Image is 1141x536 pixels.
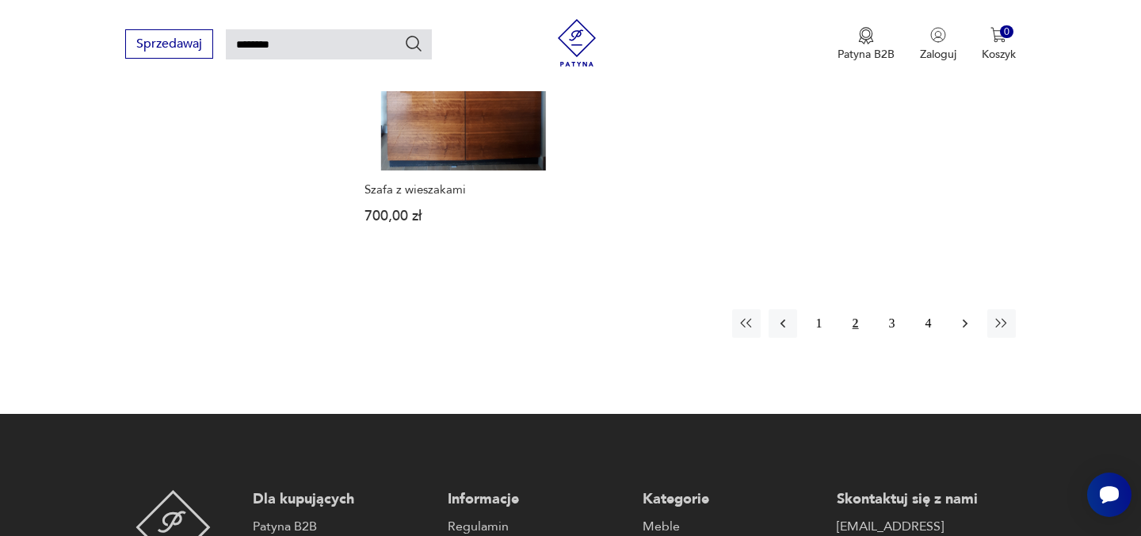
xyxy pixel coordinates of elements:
div: 0 [1000,25,1013,39]
button: Szukaj [404,34,423,53]
p: Patyna B2B [838,47,895,62]
a: Patyna B2B [253,517,432,536]
p: Skontaktuj się z nami [837,490,1016,509]
h3: Szafa z wieszakami [364,183,559,197]
p: Dla kupujących [253,490,432,509]
p: 700,00 zł [364,209,559,223]
p: Zaloguj [920,47,956,62]
button: Sprzedawaj [125,29,213,59]
img: Patyna - sklep z meblami i dekoracjami vintage [553,19,601,67]
button: Patyna B2B [838,27,895,62]
button: 0Koszyk [982,27,1016,62]
img: Ikona koszyka [990,27,1006,43]
a: Meble [643,517,822,536]
button: 3 [878,309,906,338]
iframe: Smartsupp widget button [1087,473,1131,517]
button: 2 [841,309,870,338]
a: Ikona medaluPatyna B2B [838,27,895,62]
button: Zaloguj [920,27,956,62]
img: Ikonka użytkownika [930,27,946,43]
button: 1 [805,309,834,338]
a: Regulamin [448,517,627,536]
a: Sprzedawaj [125,40,213,51]
p: Informacje [448,490,627,509]
button: 4 [914,309,943,338]
img: Ikona medalu [858,27,874,44]
p: Koszyk [982,47,1016,62]
p: Kategorie [643,490,822,509]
